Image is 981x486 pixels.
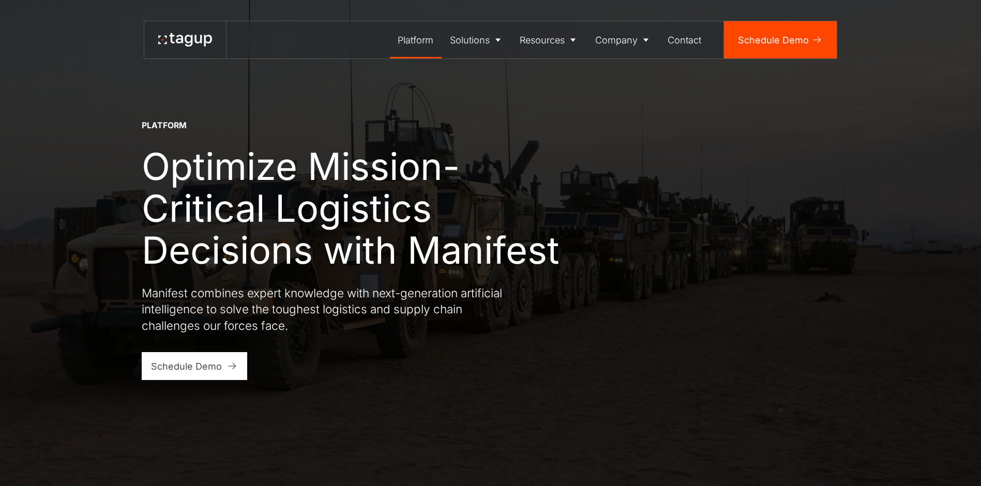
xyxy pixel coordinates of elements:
a: Company [587,21,660,58]
div: Schedule Demo [151,359,222,373]
div: Resources [520,33,565,47]
div: Platform [398,33,433,47]
h1: Optimize Mission-Critical Logistics Decisions with Manifest [142,145,576,271]
div: Contact [668,33,701,47]
a: Contact [660,21,710,58]
a: Schedule Demo [142,352,248,380]
a: Solutions [442,21,512,58]
a: Schedule Demo [724,21,837,58]
a: Platform [390,21,442,58]
a: Resources [512,21,587,58]
div: Company [595,33,638,47]
p: Manifest combines expert knowledge with next-generation artificial intelligence to solve the toug... [142,285,514,334]
div: Platform [142,120,187,131]
div: Solutions [450,33,490,47]
div: Schedule Demo [738,33,809,47]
